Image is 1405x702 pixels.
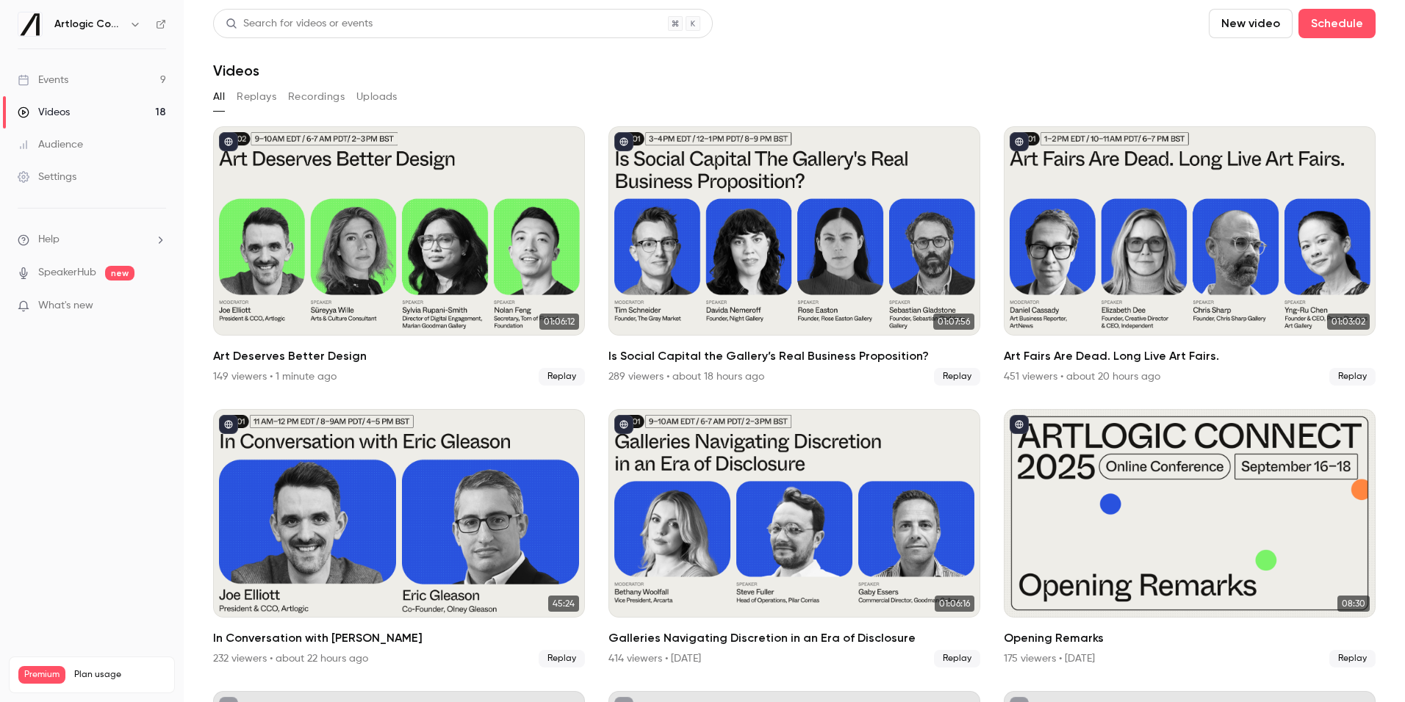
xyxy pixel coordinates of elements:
[213,409,585,668] a: 45:24In Conversation with [PERSON_NAME]232 viewers • about 22 hours agoReplay
[18,170,76,184] div: Settings
[237,85,276,109] button: Replays
[219,132,238,151] button: published
[213,409,585,668] li: In Conversation with Eric Gleason
[608,409,980,668] li: Galleries Navigating Discretion in an Era of Disclosure
[1010,132,1029,151] button: published
[548,596,579,612] span: 45:24
[213,651,368,666] div: 232 viewers • about 22 hours ago
[933,314,974,330] span: 01:07:56
[74,669,165,681] span: Plan usage
[1004,629,1376,647] h2: Opening Remarks
[934,368,980,386] span: Replay
[608,126,980,386] a: 01:07:56Is Social Capital the Gallery’s Real Business Proposition?289 viewers • about 18 hours ag...
[213,62,259,79] h1: Videos
[213,9,1376,693] section: Videos
[614,415,633,434] button: published
[219,415,238,434] button: published
[1010,415,1029,434] button: published
[213,126,585,386] a: 01:06:12Art Deserves Better Design149 viewers • 1 minute agoReplay
[1004,126,1376,386] li: Art Fairs Are Dead. Long Live Art Fairs.
[148,300,166,313] iframe: Noticeable Trigger
[1329,650,1376,667] span: Replay
[1004,651,1095,666] div: 175 viewers • [DATE]
[18,137,83,152] div: Audience
[54,17,123,32] h6: Artlogic Connect 2025
[539,314,579,330] span: 01:06:12
[38,298,93,314] span: What's new
[213,629,585,647] h2: In Conversation with [PERSON_NAME]
[608,369,764,384] div: 289 viewers • about 18 hours ago
[1004,347,1376,365] h2: Art Fairs Are Dead. Long Live Art Fairs.
[18,105,70,120] div: Videos
[38,265,96,281] a: SpeakerHub
[38,232,60,247] span: Help
[539,650,585,667] span: Replay
[1337,596,1370,612] span: 08:30
[614,132,633,151] button: published
[935,596,974,612] span: 01:06:16
[18,666,65,684] span: Premium
[608,126,980,386] li: Is Social Capital the Gallery’s Real Business Proposition?
[18,12,42,36] img: Artlogic Connect 2025
[539,368,585,386] span: Replay
[608,651,701,666] div: 414 viewers • [DATE]
[1004,126,1376,386] a: 01:03:02Art Fairs Are Dead. Long Live Art Fairs.451 viewers • about 20 hours agoReplay
[1004,409,1376,668] li: Opening Remarks
[288,85,345,109] button: Recordings
[934,650,980,667] span: Replay
[1298,9,1376,38] button: Schedule
[213,85,225,109] button: All
[608,347,980,365] h2: Is Social Capital the Gallery’s Real Business Proposition?
[356,85,398,109] button: Uploads
[1209,9,1293,38] button: New video
[105,266,134,281] span: new
[213,369,337,384] div: 149 viewers • 1 minute ago
[226,16,373,32] div: Search for videos or events
[213,347,585,365] h2: Art Deserves Better Design
[1004,409,1376,668] a: 08:30Opening Remarks175 viewers • [DATE]Replay
[1004,369,1160,384] div: 451 viewers • about 20 hours ago
[18,232,166,247] li: help-dropdown-opener
[608,629,980,647] h2: Galleries Navigating Discretion in an Era of Disclosure
[1329,368,1376,386] span: Replay
[18,73,68,87] div: Events
[1327,314,1370,330] span: 01:03:02
[213,126,585,386] li: Art Deserves Better Design
[608,409,980,668] a: 01:06:16Galleries Navigating Discretion in an Era of Disclosure414 viewers • [DATE]Replay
